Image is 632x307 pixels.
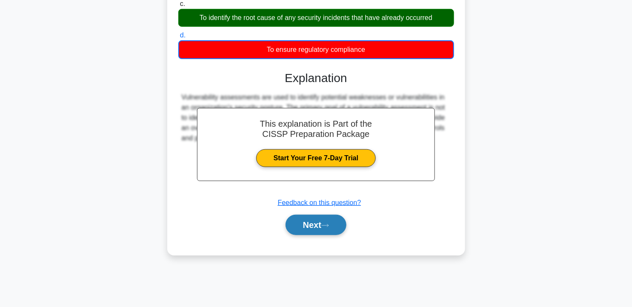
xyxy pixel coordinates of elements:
div: Vulnerability assessments are used to identify potential weaknesses or vulnerabilities in an orga... [182,92,451,143]
button: Next [286,215,346,235]
a: Feedback on this question? [278,199,361,206]
div: To identify the root cause of any security incidents that have already occurred [178,9,454,27]
div: To ensure regulatory compliance [178,40,454,59]
h3: Explanation [183,71,449,85]
a: Start Your Free 7-Day Trial [256,149,376,167]
span: d. [180,31,186,39]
